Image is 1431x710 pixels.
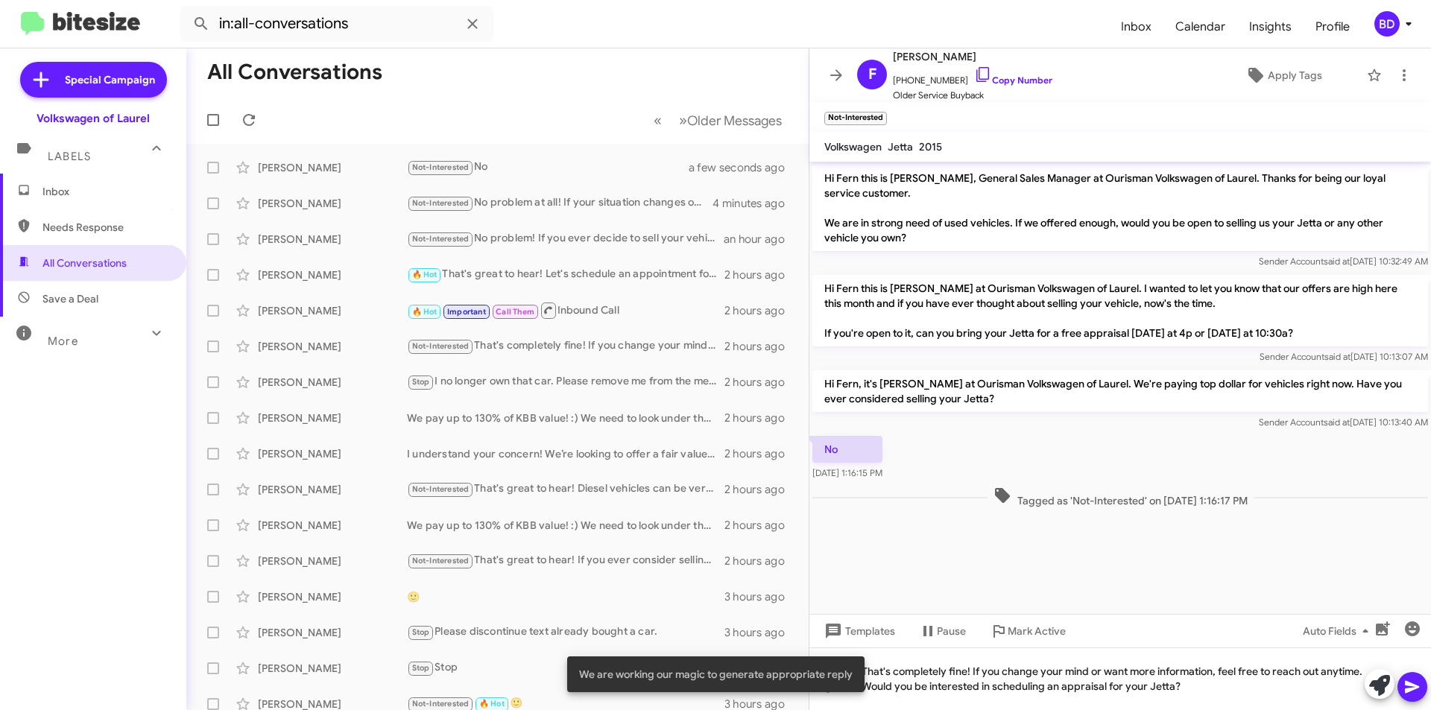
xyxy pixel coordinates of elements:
[1259,416,1428,428] span: Sender Account [DATE] 10:13:40 AM
[724,267,797,282] div: 2 hours ago
[893,48,1052,66] span: [PERSON_NAME]
[412,270,437,279] span: 🔥 Hot
[679,111,687,130] span: »
[412,699,470,709] span: Not-Interested
[42,184,169,199] span: Inbox
[812,165,1428,251] p: Hi Fern this is [PERSON_NAME], General Sales Manager at Ourisman Volkswagen of Laurel. Thanks for...
[1291,618,1386,644] button: Auto Fields
[48,335,78,348] span: More
[1237,5,1304,48] a: Insights
[812,436,882,463] p: No
[724,339,797,354] div: 2 hours ago
[654,111,662,130] span: «
[407,624,724,641] div: Please discontinue text already bought a car.
[407,230,724,247] div: No problem! If you ever decide to sell your vehicle in the future, feel free to reach out. Would ...
[42,256,127,270] span: All Conversations
[724,518,797,533] div: 2 hours ago
[724,554,797,568] div: 2 hours ago
[893,88,1052,103] span: Older Service Buyback
[1163,5,1237,48] span: Calendar
[258,339,407,354] div: [PERSON_NAME]
[407,337,724,355] div: That's completely fine! If you change your mind or have any questions, feel free to reach out. We...
[1374,11,1400,37] div: BD
[937,618,966,644] span: Pause
[1303,618,1374,644] span: Auto Fields
[1324,351,1351,362] span: said at
[978,618,1078,644] button: Mark Active
[258,375,407,390] div: [PERSON_NAME]
[258,482,407,497] div: [PERSON_NAME]
[258,411,407,425] div: [PERSON_NAME]
[1304,5,1362,48] a: Profile
[1259,256,1428,267] span: Sender Account [DATE] 10:32:49 AM
[974,75,1052,86] a: Copy Number
[447,307,486,317] span: Important
[37,111,150,126] div: Volkswagen of Laurel
[824,140,882,153] span: Volkswagen
[412,198,470,208] span: Not-Interested
[809,618,907,644] button: Templates
[670,105,791,136] button: Next
[258,518,407,533] div: [PERSON_NAME]
[407,373,724,390] div: I no longer own that car. Please remove me from the messaging list. Thanks.
[258,232,407,247] div: [PERSON_NAME]
[812,467,882,478] span: [DATE] 1:16:15 PM
[412,307,437,317] span: 🔥 Hot
[919,140,942,153] span: 2015
[412,341,470,351] span: Not-Interested
[724,589,797,604] div: 3 hours ago
[407,518,724,533] div: We pay up to 130% of KBB value! :) We need to look under the hood to get you an exact number - so...
[412,377,430,387] span: Stop
[1268,62,1322,89] span: Apply Tags
[1324,416,1350,428] span: said at
[258,625,407,640] div: [PERSON_NAME]
[407,301,724,320] div: Inbound Call
[824,112,887,125] small: Not-Interested
[258,446,407,461] div: [PERSON_NAME]
[707,160,797,175] div: a few seconds ago
[724,232,797,247] div: an hour ago
[258,589,407,604] div: [PERSON_NAME]
[479,699,505,709] span: 🔥 Hot
[407,446,724,461] div: I understand your concern! We’re looking to offer a fair value for your vehicle. Let’s set up an ...
[1324,256,1350,267] span: said at
[724,625,797,640] div: 3 hours ago
[407,552,724,569] div: That's great to hear! If you ever consider selling a vehicle in the future, feel free to reach ou...
[1362,11,1415,37] button: BD
[20,62,167,98] a: Special Campaign
[258,160,407,175] div: [PERSON_NAME]
[180,6,493,42] input: Search
[809,647,1431,710] div: That's completely fine! If you change your mind or want more information, feel free to reach out ...
[412,556,470,565] span: Not-Interested
[258,554,407,568] div: [PERSON_NAME]
[713,196,797,211] div: 4 minutes ago
[65,72,155,87] span: Special Campaign
[258,196,407,211] div: [PERSON_NAME]
[207,60,382,84] h1: All Conversations
[258,303,407,318] div: [PERSON_NAME]
[724,303,797,318] div: 2 hours ago
[258,267,407,282] div: [PERSON_NAME]
[868,63,876,86] span: F
[724,375,797,390] div: 2 hours ago
[1260,351,1428,362] span: Sender Account [DATE] 10:13:07 AM
[645,105,791,136] nav: Page navigation example
[407,266,724,283] div: That's great to hear! Let's schedule an appointment for you to come in and discuss the details. W...
[407,159,707,176] div: No
[412,162,470,172] span: Not-Interested
[1109,5,1163,48] a: Inbox
[988,486,1254,508] span: Tagged as 'Not-Interested' on [DATE] 1:16:17 PM
[407,411,724,425] div: We pay up to 130% of KBB value! :) We need to look under the hood to get you an exact number - so...
[412,234,470,244] span: Not-Interested
[407,194,713,212] div: No problem at all! If your situation changes or you consider selling a vehicle in the future, fee...
[1207,62,1359,89] button: Apply Tags
[407,589,724,604] div: 🙂
[821,618,895,644] span: Templates
[407,481,724,498] div: That's great to hear! Diesel vehicles can be very reliable. If you ever change your mind about se...
[1008,618,1066,644] span: Mark Active
[724,446,797,461] div: 2 hours ago
[42,220,169,235] span: Needs Response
